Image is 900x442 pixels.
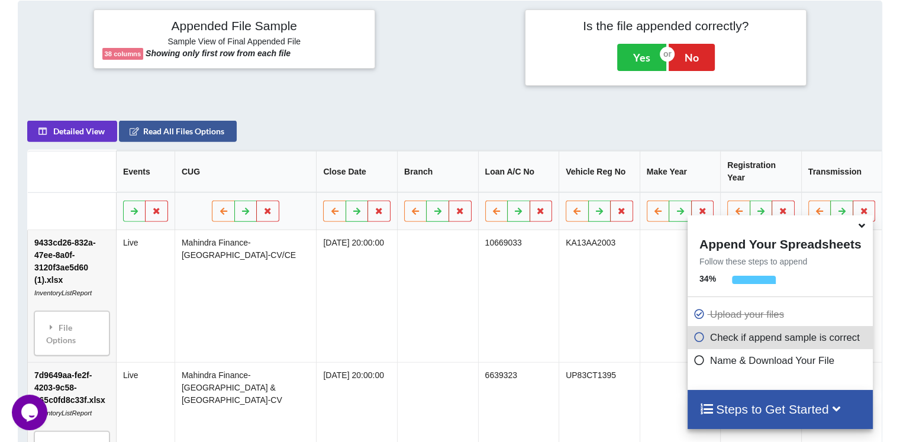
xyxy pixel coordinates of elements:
[397,151,478,192] th: Branch
[801,151,882,192] th: Transmission
[105,50,141,57] b: 38 columns
[34,409,92,417] i: InventoryListReport
[720,151,801,192] th: Registration Year
[699,274,716,283] b: 34 %
[28,230,116,362] td: 9433cd26-832a-47ee-8a0f-3120f3ae5d60 (1).xlsx
[116,151,175,192] th: Events
[693,353,870,368] p: Name & Download Your File
[34,289,92,296] i: InventoryListReport
[146,49,291,58] b: Showing only first row from each file
[693,330,870,345] p: Check if append sample is correct
[38,315,106,352] div: File Options
[316,151,397,192] th: Close Date
[102,18,366,35] h4: Appended File Sample
[175,151,317,192] th: CUG
[119,121,237,142] button: Read All Files Options
[316,230,397,362] td: [DATE] 20:00:00
[693,307,870,322] p: Upload your files
[116,230,175,362] td: Live
[27,121,117,142] button: Detailed View
[669,44,715,71] button: No
[640,151,721,192] th: Make Year
[688,256,873,267] p: Follow these steps to append
[102,37,366,49] h6: Sample View of Final Appended File
[12,395,50,430] iframe: chat widget
[175,230,317,362] td: Mahindra Finance-[GEOGRAPHIC_DATA]-CV/CE
[688,234,873,251] h4: Append Your Spreadsheets
[699,402,861,417] h4: Steps to Get Started
[617,44,666,71] button: Yes
[559,230,640,362] td: KA13AA2003
[478,151,559,192] th: Loan A/C No
[478,230,559,362] td: 10669033
[534,18,798,33] h4: Is the file appended correctly?
[559,151,640,192] th: Vehicle Reg No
